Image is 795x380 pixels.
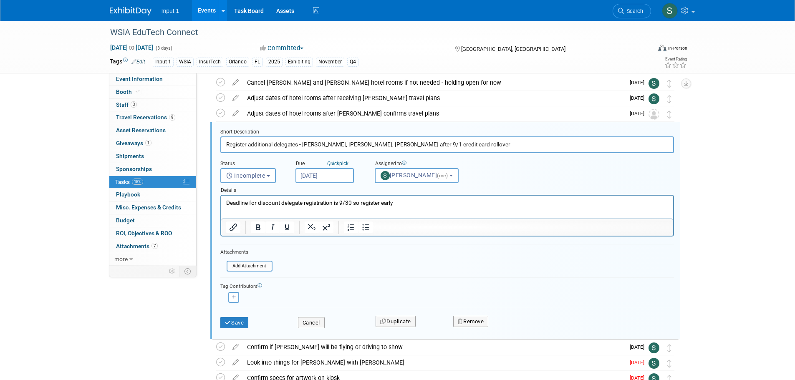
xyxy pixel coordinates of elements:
div: 2025 [266,58,283,66]
div: Exhibiting [285,58,313,66]
img: Susan Stout [649,78,659,89]
i: Booth reservation complete [136,89,140,94]
a: Giveaways1 [109,137,196,150]
a: Edit [131,59,145,65]
a: edit [228,79,243,86]
span: Sponsorships [116,166,152,172]
img: Format-Inperson.png [658,45,666,51]
span: to [128,44,136,51]
span: [DATE] [630,111,649,116]
td: Personalize Event Tab Strip [165,266,179,277]
button: Duplicate [376,316,416,327]
i: Move task [667,80,671,88]
span: 3 [131,101,137,108]
div: Tag Contributors [220,281,674,290]
button: Numbered list [344,221,358,233]
span: Input 1 [162,8,179,14]
span: 7 [151,243,158,249]
button: [PERSON_NAME](me) [375,168,459,183]
a: edit [228,343,243,351]
span: 9 [169,114,175,121]
span: 18% [132,179,143,185]
span: [GEOGRAPHIC_DATA], [GEOGRAPHIC_DATA] [461,46,565,52]
div: Orlando [226,58,249,66]
button: Italic [265,221,280,233]
a: Staff3 [109,99,196,111]
a: Booth [109,86,196,98]
a: Travel Reservations9 [109,111,196,124]
div: WSIA [177,58,194,66]
a: more [109,253,196,266]
div: Confirm if [PERSON_NAME] will be flying or driving to show [243,340,625,354]
img: Unassigned [649,109,659,120]
div: Look into things for [PERSON_NAME] with [PERSON_NAME] [243,355,625,370]
i: Move task [667,344,671,352]
input: Due Date [295,168,354,183]
button: Superscript [319,221,333,233]
div: Cancel [PERSON_NAME] and [PERSON_NAME] hotel rooms if not needed - holding open for now [243,75,625,90]
div: Adjust dates of hotel rooms after [PERSON_NAME] confirms travel plans [243,106,625,121]
button: Bullet list [358,221,373,233]
span: Budget [116,217,135,224]
div: Status [220,160,283,168]
a: Quickpick [326,160,350,167]
span: (3 days) [155,45,172,51]
iframe: Rich Text Area [221,196,673,219]
span: [PERSON_NAME] [381,172,449,179]
a: Sponsorships [109,163,196,176]
span: Tasks [115,179,143,185]
input: Name of task or a short description [220,136,674,153]
span: Travel Reservations [116,114,175,121]
a: Asset Reservations [109,124,196,137]
a: edit [228,110,243,117]
span: Search [624,8,643,14]
a: edit [228,359,243,366]
span: Attachments [116,243,158,249]
div: Event Format [602,43,688,56]
td: Tags [110,57,145,67]
img: Susan Stout [662,3,678,19]
button: Save [220,317,249,329]
span: [DATE] [630,360,649,365]
div: Short Description [220,128,674,136]
div: Due [295,160,362,168]
button: Remove [453,316,489,327]
a: Misc. Expenses & Credits [109,201,196,214]
a: Search [613,4,651,18]
div: Q4 [347,58,358,66]
span: (me) [437,173,448,179]
div: WSIA EduTech Connect [107,25,639,40]
a: Attachments7 [109,240,196,253]
span: [DATE] [630,80,649,86]
button: Committed [257,44,307,53]
a: Tasks18% [109,176,196,189]
a: Budget [109,214,196,227]
div: In-Person [668,45,687,51]
td: Toggle Event Tabs [179,266,196,277]
span: 1 [145,140,151,146]
div: FL [252,58,263,66]
button: Incomplete [220,168,276,183]
span: Playbook [116,191,140,198]
div: InsurTech [197,58,223,66]
span: Event Information [116,75,163,82]
button: Subscript [305,221,319,233]
span: more [114,256,128,262]
button: Insert/edit link [226,221,240,233]
button: Bold [251,221,265,233]
span: ROI, Objectives & ROO [116,230,172,237]
span: Incomplete [226,172,265,179]
i: Move task [667,360,671,367]
span: Giveaways [116,140,151,146]
span: Asset Reservations [116,127,166,133]
a: Playbook [109,189,196,201]
span: [DATE] [DATE] [110,44,154,51]
div: Adjust dates of hotel rooms after receiving [PERSON_NAME] travel plans [243,91,625,105]
div: November [316,58,344,66]
div: Assigned to [375,160,479,168]
div: Event Rating [664,57,687,61]
span: Booth [116,88,141,95]
a: Shipments [109,150,196,163]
